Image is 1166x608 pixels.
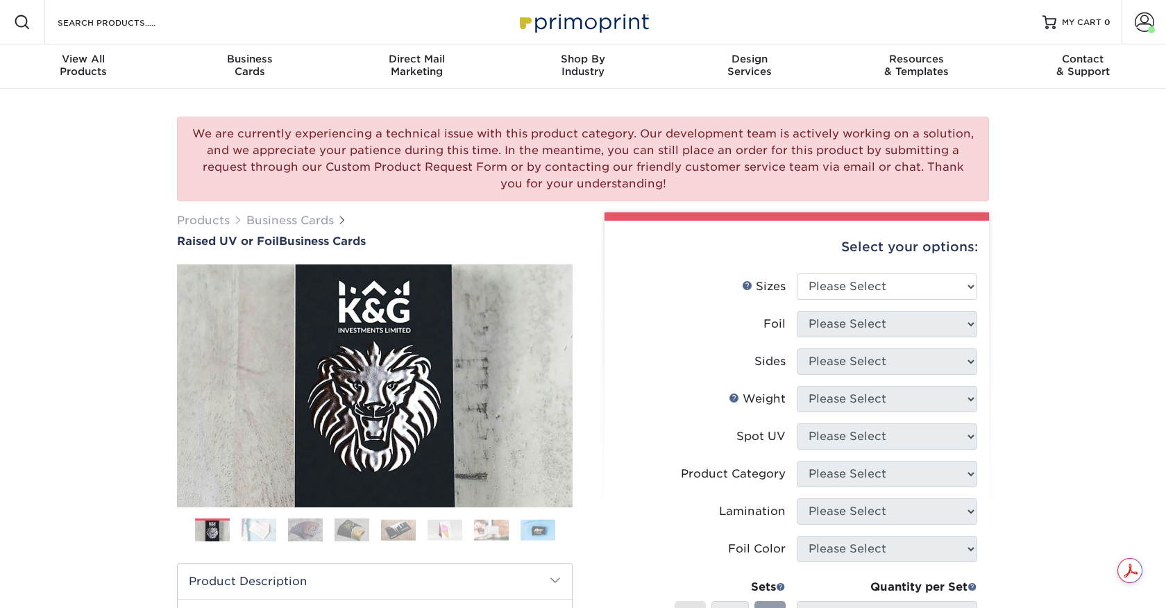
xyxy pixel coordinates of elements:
div: Cards [167,53,333,78]
div: Industry [500,53,666,78]
a: Raised UV or FoilBusiness Cards [177,235,573,248]
img: Business Cards 08 [521,519,555,541]
span: Raised UV or Foil [177,235,279,248]
div: Weight [729,391,786,407]
div: & Templates [833,53,999,78]
div: & Support [999,53,1166,78]
a: Contact& Support [999,44,1166,89]
div: Marketing [333,53,500,78]
a: Direct MailMarketing [333,44,500,89]
span: Shop By [500,53,666,65]
span: Direct Mail [333,53,500,65]
img: Business Cards 04 [335,518,369,542]
img: Business Cards 02 [242,518,276,542]
span: Contact [999,53,1166,65]
a: Products [177,214,230,227]
h2: Product Description [178,564,572,599]
div: We are currently experiencing a technical issue with this product category. Our development team ... [177,117,989,201]
a: DesignServices [666,44,833,89]
span: Resources [833,53,999,65]
div: Lamination [719,503,786,520]
a: Business Cards [246,214,334,227]
h1: Business Cards [177,235,573,248]
div: Sides [754,353,786,370]
div: Product Category [681,466,786,482]
a: BusinessCards [167,44,333,89]
img: Business Cards 05 [381,519,416,541]
img: Business Cards 03 [288,518,323,542]
div: Quantity per Set [797,579,977,596]
span: Business [167,53,333,65]
img: Business Cards 07 [474,519,509,541]
div: Sets [675,579,786,596]
div: Select your options: [616,221,978,273]
img: Business Cards 06 [428,519,462,541]
div: Foil Color [728,541,786,557]
div: Services [666,53,833,78]
span: 0 [1104,17,1110,27]
div: Spot UV [736,428,786,445]
span: Design [666,53,833,65]
a: Shop ByIndustry [500,44,666,89]
span: MY CART [1062,17,1101,28]
input: SEARCH PRODUCTS..... [56,14,192,31]
div: Sizes [742,278,786,295]
img: Business Cards 01 [195,514,230,548]
div: Foil [763,316,786,332]
a: Resources& Templates [833,44,999,89]
img: Primoprint [514,7,652,37]
img: Raised UV or Foil 01 [177,188,573,584]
